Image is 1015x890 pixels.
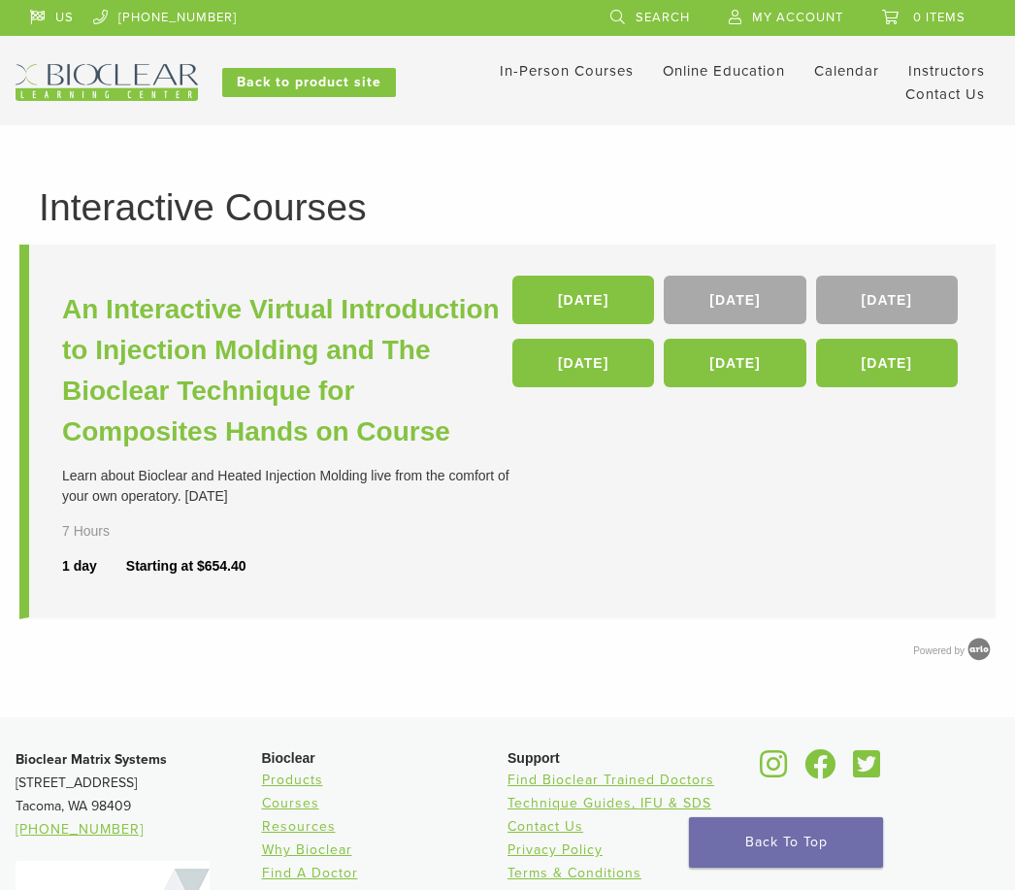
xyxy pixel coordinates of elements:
[512,339,654,387] a: [DATE]
[908,62,985,80] a: Instructors
[62,466,512,507] div: Learn about Bioclear and Heated Injection Molding live from the comfort of your own operatory. [D...
[507,818,583,835] a: Contact Us
[754,761,795,780] a: Bioclear
[507,841,603,858] a: Privacy Policy
[689,817,883,868] a: Back To Top
[126,556,246,577] div: Starting at $654.40
[799,761,843,780] a: Bioclear
[16,751,167,768] strong: Bioclear Matrix Systems
[16,748,262,841] p: [STREET_ADDRESS] Tacoma, WA 98409
[636,10,690,25] span: Search
[507,750,560,766] span: Support
[507,865,641,881] a: Terms & Conditions
[905,85,985,103] a: Contact Us
[512,276,654,324] a: [DATE]
[816,276,958,324] a: [DATE]
[847,761,888,780] a: Bioclear
[816,339,958,387] a: [DATE]
[262,750,315,766] span: Bioclear
[913,645,996,656] a: Powered by
[752,10,843,25] span: My Account
[222,68,396,97] a: Back to product site
[512,276,963,397] div: , , , , ,
[664,276,805,324] a: [DATE]
[62,556,126,577] div: 1 day
[663,62,785,80] a: Online Education
[507,772,714,788] a: Find Bioclear Trained Doctors
[39,188,976,226] h1: Interactive Courses
[500,62,634,80] a: In-Person Courses
[664,339,805,387] a: [DATE]
[16,821,144,838] a: [PHONE_NUMBER]
[814,62,879,80] a: Calendar
[262,841,352,858] a: Why Bioclear
[62,521,130,542] div: 7 Hours
[965,635,994,664] img: Arlo training & Event Software
[507,795,711,811] a: Technique Guides, IFU & SDS
[262,795,319,811] a: Courses
[262,865,358,881] a: Find A Doctor
[913,10,966,25] span: 0 items
[62,289,512,452] a: An Interactive Virtual Introduction to Injection Molding and The Bioclear Technique for Composite...
[262,772,323,788] a: Products
[16,64,198,101] img: Bioclear
[262,818,336,835] a: Resources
